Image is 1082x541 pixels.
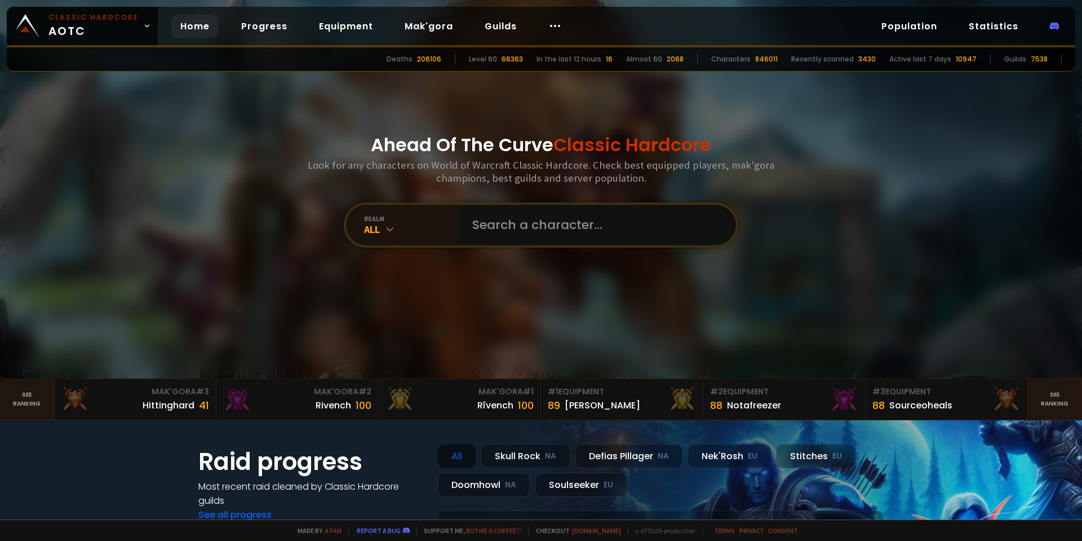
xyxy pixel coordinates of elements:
a: Guilds [476,15,526,38]
span: # 1 [523,386,534,397]
a: #2Equipment88Notafreezer [703,379,866,420]
div: [PERSON_NAME] [565,398,640,412]
div: 66363 [502,54,523,64]
div: Almost 60 [626,54,662,64]
span: v. d752d5 - production [628,526,695,535]
div: Equipment [548,386,696,398]
div: 89 [548,398,560,413]
div: Mak'Gora [385,386,534,398]
div: 7538 [1031,54,1048,64]
div: 16 [606,54,613,64]
small: NA [545,451,556,462]
div: 10947 [956,54,977,64]
input: Search a character... [465,205,722,245]
span: Checkout [529,526,621,535]
div: Rivench [316,398,351,412]
div: Notafreezer [727,398,781,412]
a: Consent [768,526,798,535]
div: Defias Pillager [575,444,683,468]
div: Deaths [387,54,413,64]
a: a month agozgpetri on godDefias Pillager8 /90 [437,511,884,540]
a: [DOMAIN_NAME] [572,526,621,535]
a: Mak'Gora#2Rivench100 [216,379,379,420]
small: NA [658,451,669,462]
a: a fan [325,526,342,535]
a: Equipment [310,15,382,38]
a: Progress [232,15,296,38]
h3: Look for any characters on World of Warcraft Classic Hardcore. Check best equipped players, mak'g... [303,159,779,184]
span: # 3 [196,386,209,397]
div: 100 [518,398,534,413]
small: NA [505,480,516,491]
small: EU [748,451,757,462]
div: All [364,223,459,236]
h4: Most recent raid cleaned by Classic Hardcore guilds [198,480,424,508]
div: 846011 [755,54,778,64]
div: Nek'Rosh [688,444,771,468]
div: Skull Rock [481,444,570,468]
a: Report a bug [357,526,401,535]
div: realm [364,214,459,223]
div: Stitches [776,444,856,468]
div: In the last 12 hours [536,54,601,64]
div: Equipment [872,386,1021,398]
div: Guilds [1004,54,1026,64]
span: # 1 [548,386,558,397]
div: 88 [872,398,885,413]
span: Made by [291,526,342,535]
div: 88 [710,398,722,413]
div: Level 60 [469,54,497,64]
a: Statistics [960,15,1027,38]
div: 2068 [667,54,684,64]
a: Terms [714,526,735,535]
span: Support me, [416,526,522,535]
a: Classic HardcoreAOTC [7,7,158,45]
div: Mak'Gora [223,386,371,398]
div: Doomhowl [437,473,530,497]
div: Active last 7 days [889,54,951,64]
a: Buy me a coffee [466,526,522,535]
div: Equipment [710,386,858,398]
a: Mak'Gora#3Hittinghard41 [54,379,216,420]
div: 41 [199,398,209,413]
div: Characters [711,54,751,64]
a: #1Equipment89[PERSON_NAME] [541,379,703,420]
a: Mak'gora [396,15,462,38]
a: Mak'Gora#1Rîvench100 [379,379,541,420]
div: Mak'Gora [61,386,209,398]
span: AOTC [48,12,139,39]
small: EU [604,480,613,491]
div: Soulseeker [535,473,627,497]
a: Privacy [739,526,764,535]
small: Classic Hardcore [48,12,139,23]
div: Hittinghard [143,398,194,412]
h1: Raid progress [198,444,424,480]
span: Classic Hardcore [553,132,711,157]
div: Sourceoheals [889,398,952,412]
a: Home [171,15,219,38]
a: #3Equipment88Sourceoheals [866,379,1028,420]
small: EU [832,451,842,462]
span: # 2 [710,386,723,397]
a: Seeranking [1028,379,1082,420]
div: 3430 [858,54,876,64]
div: 100 [356,398,371,413]
div: 206106 [417,54,441,64]
h1: Ahead Of The Curve [371,131,711,159]
div: Recently scanned [791,54,854,64]
a: Population [872,15,946,38]
div: Rîvench [477,398,513,412]
div: All [437,444,476,468]
a: See all progress [198,508,272,521]
span: # 3 [872,386,885,397]
span: # 2 [358,386,371,397]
